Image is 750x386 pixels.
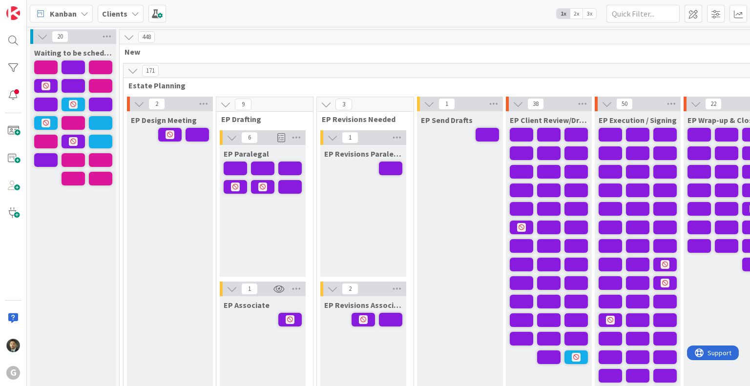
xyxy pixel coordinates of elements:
[221,114,301,124] span: EP Drafting
[599,115,677,125] span: EP Execution / Signing
[570,9,583,19] span: 2x
[421,115,473,125] span: EP Send Drafts
[583,9,596,19] span: 3x
[342,132,358,143] span: 1
[224,300,270,310] span: EP Associate
[322,114,401,124] span: EP Revisions Needed
[138,31,155,43] span: 448
[324,300,402,310] span: EP Revisions Associate
[527,98,544,110] span: 38
[438,98,455,110] span: 1
[557,9,570,19] span: 1x
[6,6,20,20] img: Visit kanbanzone.com
[335,99,352,110] span: 3
[50,8,77,20] span: Kanban
[510,115,588,125] span: EP Client Review/Draft Review Meeting
[235,99,251,110] span: 9
[616,98,633,110] span: 50
[705,98,722,110] span: 22
[324,149,402,159] span: EP Revisions Paralegal
[606,5,680,22] input: Quick Filter...
[6,339,20,352] img: CG
[52,31,68,42] span: 20
[224,149,269,159] span: EP Paralegal
[241,283,258,295] span: 1
[131,115,197,125] span: EP Design Meeting
[34,48,112,58] span: Waiting to be scheduled
[148,98,165,110] span: 2
[21,1,44,13] span: Support
[102,9,127,19] b: Clients
[6,366,20,380] div: G
[142,65,159,77] span: 171
[342,283,358,295] span: 2
[241,132,258,143] span: 6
